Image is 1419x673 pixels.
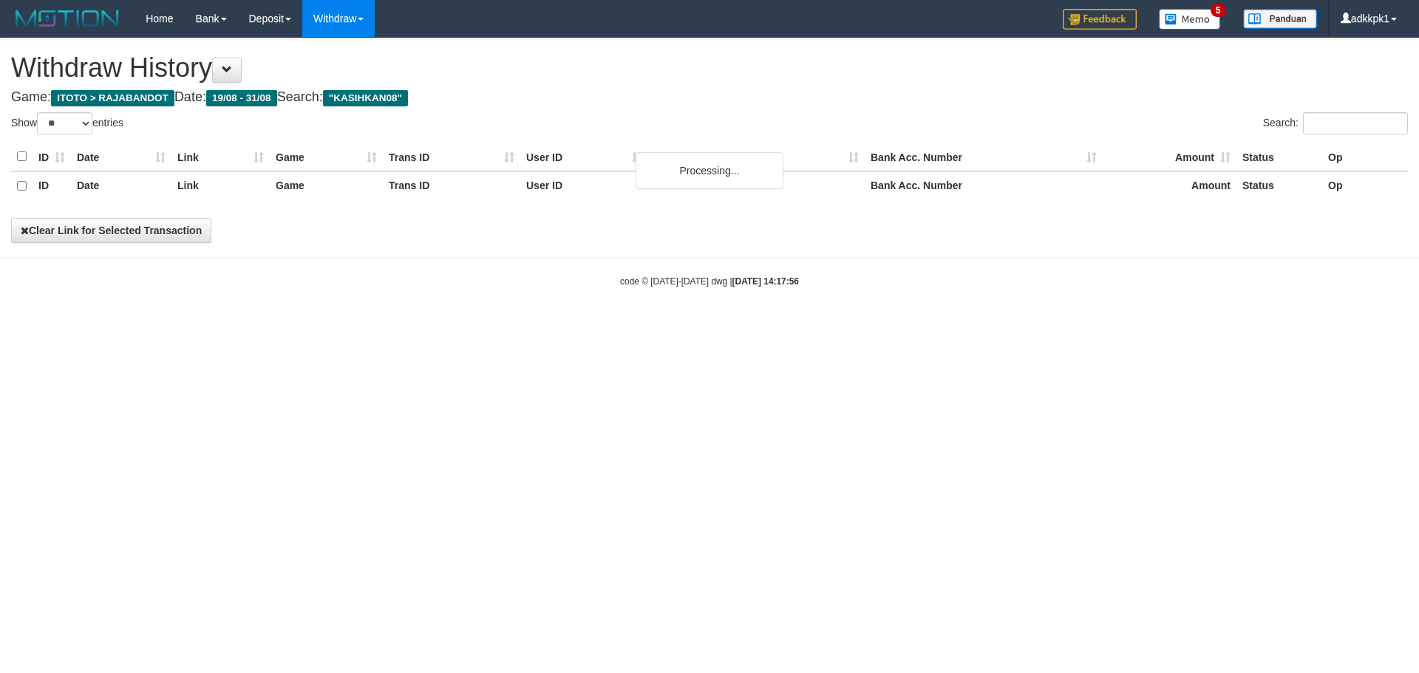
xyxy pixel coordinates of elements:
th: Op [1322,143,1408,171]
th: Bank Acc. Number [865,171,1103,200]
strong: [DATE] 14:17:56 [732,276,799,287]
th: Date [71,143,171,171]
small: code © [DATE]-[DATE] dwg | [620,276,799,287]
th: Status [1236,143,1322,171]
th: ID [33,171,71,200]
img: MOTION_logo.png [11,7,123,30]
th: Status [1236,171,1322,200]
th: Bank Acc. Number [865,143,1103,171]
h4: Game: Date: Search: [11,90,1408,105]
th: Trans ID [383,143,520,171]
span: ITOTO > RAJABANDOT [51,90,174,106]
th: Link [171,171,270,200]
img: Feedback.jpg [1063,9,1137,30]
select: Showentries [37,112,92,134]
th: Amount [1103,143,1236,171]
span: 19/08 - 31/08 [206,90,277,106]
th: Bank Acc. Name [648,143,865,171]
img: panduan.png [1243,9,1317,29]
th: Amount [1103,171,1236,200]
th: User ID [520,143,648,171]
img: Button%20Memo.svg [1159,9,1221,30]
input: Search: [1303,112,1408,134]
h1: Withdraw History [11,53,1408,83]
th: Link [171,143,270,171]
th: User ID [520,171,648,200]
button: Clear Link for Selected Transaction [11,218,211,243]
th: Game [270,143,383,171]
span: 5 [1211,4,1226,17]
span: "KASIHKAN08" [323,90,408,106]
div: Processing... [636,152,783,189]
th: Game [270,171,383,200]
th: Trans ID [383,171,520,200]
label: Search: [1263,112,1408,134]
th: ID [33,143,71,171]
th: Date [71,171,171,200]
th: Op [1322,171,1408,200]
label: Show entries [11,112,123,134]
